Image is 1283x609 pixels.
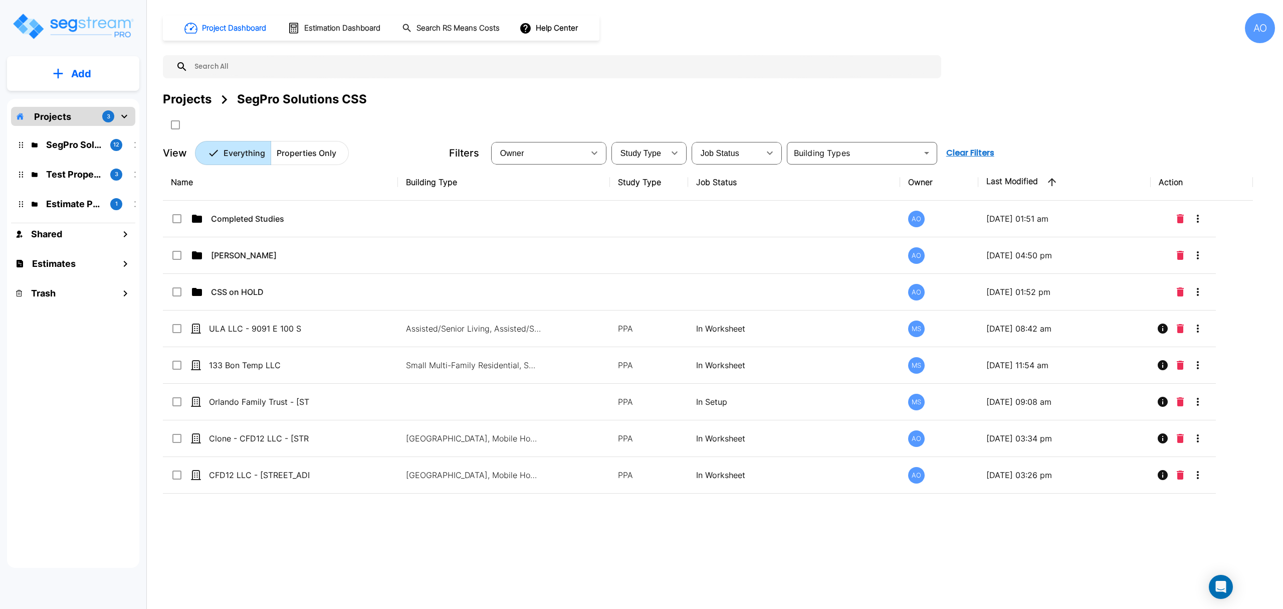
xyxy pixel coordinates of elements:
p: [DATE] 03:26 pm [986,469,1143,481]
div: MS [908,394,925,410]
p: PPA [618,432,680,444]
p: CSS on HOLD [211,286,311,298]
div: AO [908,211,925,227]
p: [DATE] 09:08 am [986,396,1143,408]
button: More-Options [1188,428,1208,448]
p: PPA [618,359,680,371]
button: Delete [1173,428,1188,448]
button: Add [7,59,139,88]
h1: Shared [31,227,62,241]
h1: Search RS Means Costs [416,23,500,34]
h1: Estimates [32,257,76,270]
button: More-Options [1188,355,1208,375]
th: Action [1151,164,1252,201]
p: View [163,145,187,161]
p: 133 Bon Temp LLC [209,359,309,371]
button: Info [1153,428,1173,448]
p: Add [71,66,91,81]
input: Building Types [790,146,918,160]
p: CFD12 LLC - [STREET_ADDRESS] [209,469,309,481]
h1: Project Dashboard [202,23,266,34]
button: Everything [195,141,271,165]
button: Clear Filters [942,143,998,163]
p: Estimate Property [46,197,102,211]
button: Delete [1173,319,1188,339]
span: Job Status [701,149,739,158]
span: Study Type [620,149,661,158]
div: AO [908,430,925,447]
p: [DATE] 03:34 pm [986,432,1143,444]
div: Open Intercom Messenger [1209,575,1233,599]
p: In Worksheet [696,323,892,335]
button: Info [1153,465,1173,485]
div: Select [493,139,584,167]
div: Platform [195,141,349,165]
p: 1 [115,200,118,208]
div: SegPro Solutions CSS [237,90,367,108]
button: Delete [1173,245,1188,265]
th: Building Type [398,164,609,201]
button: Info [1153,355,1173,375]
p: [PERSON_NAME] [211,249,311,261]
p: Projects [34,110,71,123]
p: In Setup [696,396,892,408]
div: MS [908,321,925,337]
button: More-Options [1188,209,1208,229]
p: PPA [618,469,680,481]
button: Project Dashboard [180,17,272,39]
p: Properties Only [277,147,336,159]
button: Delete [1173,282,1188,302]
p: PPA [618,323,680,335]
div: MS [908,357,925,374]
p: Completed Studies [211,213,311,225]
p: [DATE] 08:42 am [986,323,1143,335]
button: Search RS Means Costs [398,19,505,38]
div: AO [1245,13,1275,43]
p: In Worksheet [696,359,892,371]
div: Select [613,139,665,167]
th: Job Status [688,164,900,201]
p: [GEOGRAPHIC_DATA], Mobile Home Park Site [406,432,541,444]
p: [DATE] 01:51 am [986,213,1143,225]
button: Open [920,146,934,160]
p: 12 [113,140,119,149]
button: SelectAll [165,115,185,135]
p: ULA LLC - 9091 E 100 S [209,323,309,335]
button: Properties Only [271,141,349,165]
button: More-Options [1188,319,1208,339]
button: Info [1153,392,1173,412]
p: In Worksheet [696,469,892,481]
p: Clone - CFD12 LLC - [STREET_ADDRESS] [209,432,309,444]
p: [DATE] 11:54 am [986,359,1143,371]
div: AO [908,247,925,264]
p: Filters [449,145,479,161]
button: Delete [1173,465,1188,485]
div: AO [908,467,925,484]
button: Delete [1173,209,1188,229]
th: Last Modified [978,164,1151,201]
p: PPA [618,396,680,408]
p: 3 [115,170,118,179]
div: AO [908,284,925,300]
p: In Worksheet [696,432,892,444]
button: More-Options [1188,465,1208,485]
p: SegPro Solutions CSS [46,138,102,151]
p: Everything [224,147,265,159]
p: Assisted/Senior Living, Assisted/Senior Living Site [406,323,541,335]
p: Test Property Folder [46,168,102,181]
button: Delete [1173,392,1188,412]
button: Info [1153,319,1173,339]
p: Orlando Family Trust - [STREET_ADDRESS] [209,396,309,408]
div: Projects [163,90,211,108]
img: Logo [12,12,134,41]
button: More-Options [1188,282,1208,302]
th: Name [163,164,398,201]
p: [DATE] 01:52 pm [986,286,1143,298]
th: Study Type [610,164,688,201]
button: More-Options [1188,245,1208,265]
h1: Estimation Dashboard [304,23,380,34]
th: Owner [900,164,978,201]
span: Owner [500,149,524,158]
p: [GEOGRAPHIC_DATA], Mobile Home Park Site [406,469,541,481]
button: Help Center [517,19,582,38]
